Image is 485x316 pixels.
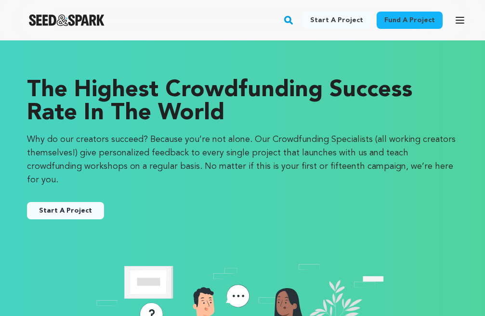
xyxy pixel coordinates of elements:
[29,14,105,26] a: Seed&Spark Homepage
[27,79,458,125] p: The Highest Crowdfunding Success Rate in the World
[27,133,458,187] p: Why do our creators succeed? Because you’re not alone. Our Crowdfunding Specialists (all working ...
[302,12,371,29] a: Start a project
[29,14,105,26] img: Seed&Spark Logo Dark Mode
[27,202,104,219] a: Start A Project
[377,12,443,29] a: Fund a project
